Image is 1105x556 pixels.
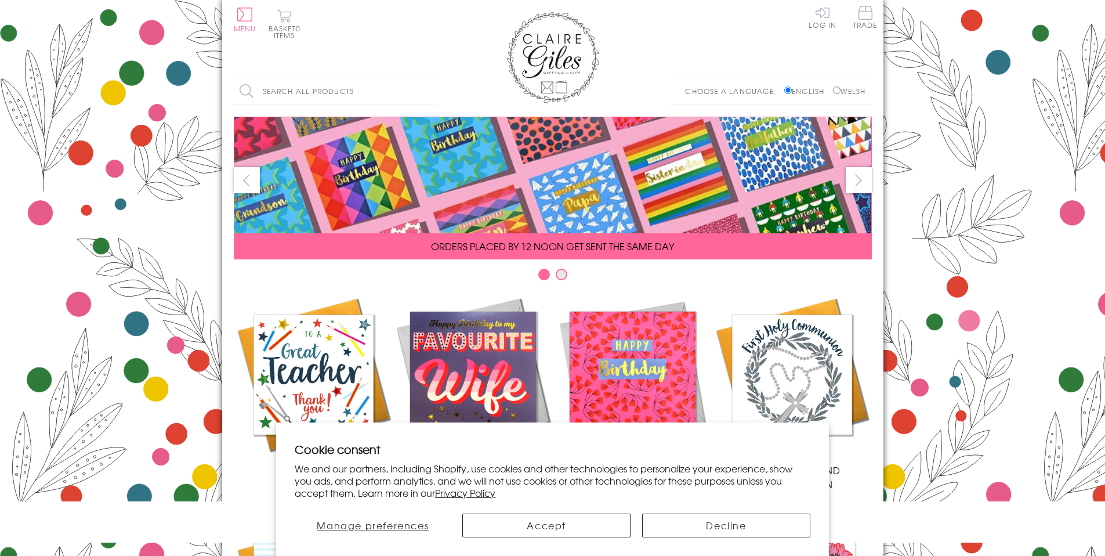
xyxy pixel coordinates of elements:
[317,518,429,532] span: Manage preferences
[234,295,393,477] a: Academic
[295,514,451,537] button: Manage preferences
[853,6,878,28] span: Trade
[553,295,712,477] a: Birthdays
[642,514,810,537] button: Decline
[234,23,256,34] span: Menu
[809,6,836,28] a: Log In
[506,12,599,103] img: Claire Giles Greetings Cards
[431,239,674,253] span: ORDERS PLACED BY 12 NOON GET SENT THE SAME DAY
[234,268,872,286] div: Carousel Pagination
[435,486,495,500] a: Privacy Policy
[234,167,260,193] button: prev
[784,86,830,96] label: English
[295,463,810,499] p: We and our partners, including Shopify, use cookies and other technologies to personalize your ex...
[538,269,550,280] button: Carousel Page 1 (Current Slide)
[846,167,872,193] button: next
[234,8,256,32] button: Menu
[393,295,553,477] a: New Releases
[269,9,300,39] button: Basket0 items
[556,269,567,280] button: Carousel Page 2
[853,6,878,31] a: Trade
[425,78,437,104] input: Search
[784,86,792,94] input: English
[462,514,631,537] button: Accept
[833,86,866,96] label: Welsh
[274,23,300,41] span: 0 items
[833,86,840,94] input: Welsh
[234,78,437,104] input: Search all products
[685,86,782,96] p: Choose a language:
[712,295,872,491] a: Communion and Confirmation
[295,441,810,457] h2: Cookie consent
